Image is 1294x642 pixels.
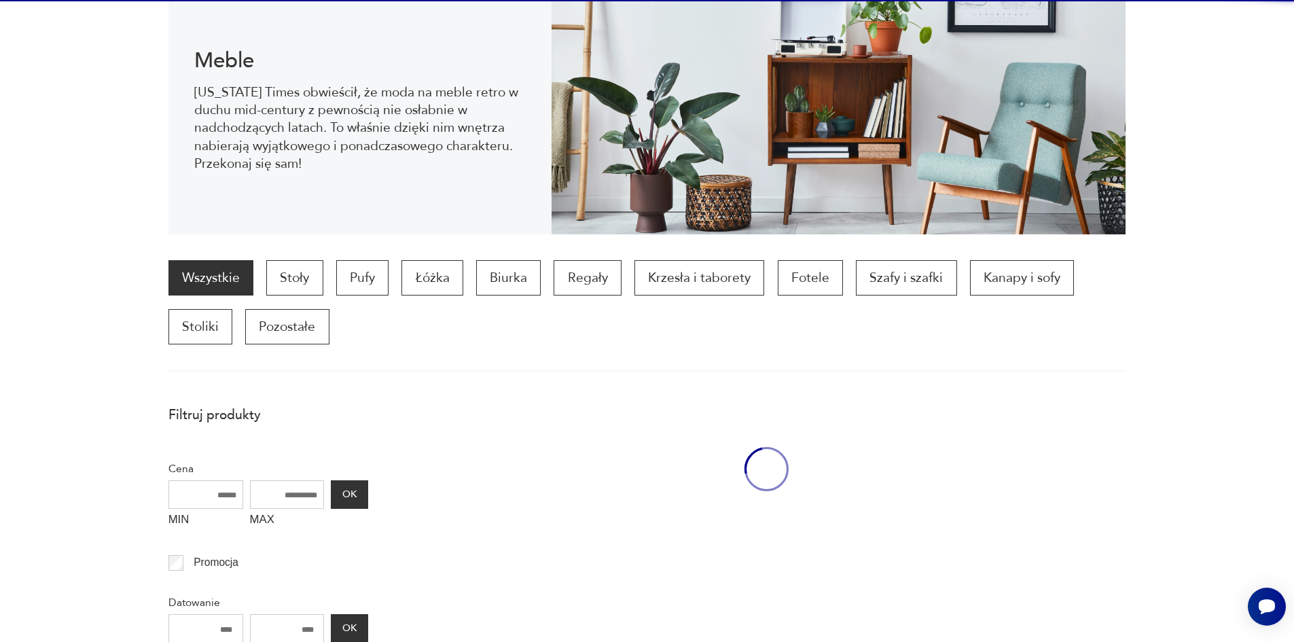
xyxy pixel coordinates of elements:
[168,309,232,344] a: Stoliki
[245,309,329,344] a: Pozostałe
[856,260,956,296] a: Szafy i szafki
[1248,588,1286,626] iframe: Smartsupp widget button
[970,260,1074,296] a: Kanapy i sofy
[401,260,463,296] a: Łóżka
[168,509,243,535] label: MIN
[168,460,368,478] p: Cena
[476,260,541,296] a: Biurka
[168,406,368,424] p: Filtruj produkty
[194,84,525,173] p: [US_STATE] Times obwieścił, że moda na meble retro w duchu mid-century z pewnością nie osłabnie w...
[194,554,238,571] p: Promocja
[331,480,367,509] button: OK
[744,398,789,540] div: oval-loading
[336,260,389,296] a: Pufy
[554,260,621,296] a: Regały
[194,51,525,71] h1: Meble
[168,594,368,611] p: Datowanie
[250,509,325,535] label: MAX
[168,260,253,296] a: Wszystkie
[634,260,764,296] a: Krzesła i taborety
[266,260,323,296] a: Stoły
[778,260,843,296] a: Fotele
